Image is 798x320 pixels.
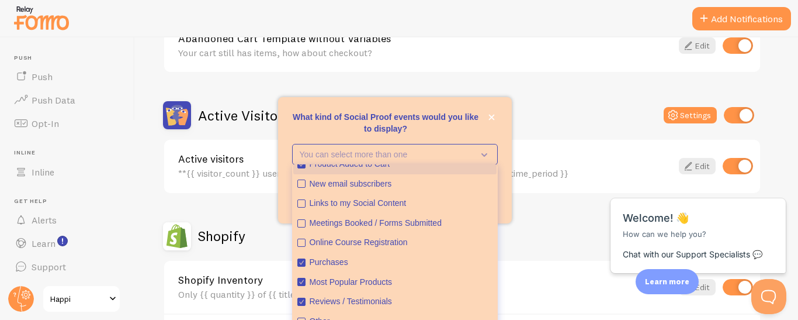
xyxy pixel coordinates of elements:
div: Product Added to Cart [310,159,492,170]
button: Most Popular Products [293,273,497,293]
a: Learn [7,232,127,255]
a: Support [7,255,127,278]
a: Alerts [7,208,127,232]
div: Online Course Registration [310,237,492,249]
span: Support [32,261,66,273]
iframe: Help Scout Beacon - Messages and Notifications [605,169,793,279]
img: fomo-relay-logo-orange.svg [12,3,71,33]
p: You can select more than one [300,149,474,160]
h2: Shopify [198,227,245,245]
span: Opt-In [32,118,59,129]
h2: Active Visitors [198,106,289,125]
button: Product Added to Cart [293,154,497,174]
a: Happi [42,285,121,313]
span: Push [14,54,127,62]
div: Your cart still has items, how about checkout? [178,47,672,58]
p: Learn more [645,276,689,287]
div: Only {{ quantity }} of {{ title }} left! [178,289,672,300]
a: Push Data [7,88,127,112]
span: Happi [50,292,106,306]
button: close, [485,111,498,123]
span: Alerts [32,214,57,226]
button: Online Course Registration [293,233,497,253]
a: Active visitors [178,154,672,164]
span: Get Help [14,198,127,205]
div: Most Popular Products [310,277,492,288]
button: Settings [664,107,717,123]
button: Links to my Social Content [293,194,497,214]
button: New email subscribers [293,174,497,194]
span: Inline [32,166,54,178]
div: Links to my Social Content [310,198,492,209]
div: Meetings Booked / Forms Submitted [310,218,492,229]
a: Push [7,65,127,88]
span: Inline [14,149,127,157]
a: Abandoned Cart Template without Variables [178,33,672,44]
a: Edit [679,37,716,54]
button: Reviews / Testimonials [293,292,497,312]
iframe: Help Scout Beacon - Open [751,279,786,314]
button: Purchases [293,253,497,273]
div: New email subscribers [310,178,492,190]
button: Meetings Booked / Forms Submitted [293,214,497,233]
img: Shopify [163,222,191,250]
a: Edit [679,158,716,174]
div: What kind of Social Proof events would you like to display? [278,97,512,223]
img: Active Visitors [163,101,191,129]
a: Shopify Inventory [178,275,672,285]
span: Push [32,71,53,82]
div: **{{ visitor_count }} users** are currently active on our {{ page_or_website }} {{ time_period }} [178,168,672,178]
span: Push Data [32,94,75,106]
button: You can select more than one [292,144,498,165]
a: Opt-In [7,112,127,135]
div: Reviews / Testimonials [310,296,492,308]
div: Learn more [636,269,699,294]
span: Learn [32,238,55,249]
div: Purchases [310,257,492,269]
a: Inline [7,160,127,184]
p: What kind of Social Proof events would you like to display? [292,111,498,135]
svg: <p>Watch New Feature Tutorials!</p> [57,236,68,246]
